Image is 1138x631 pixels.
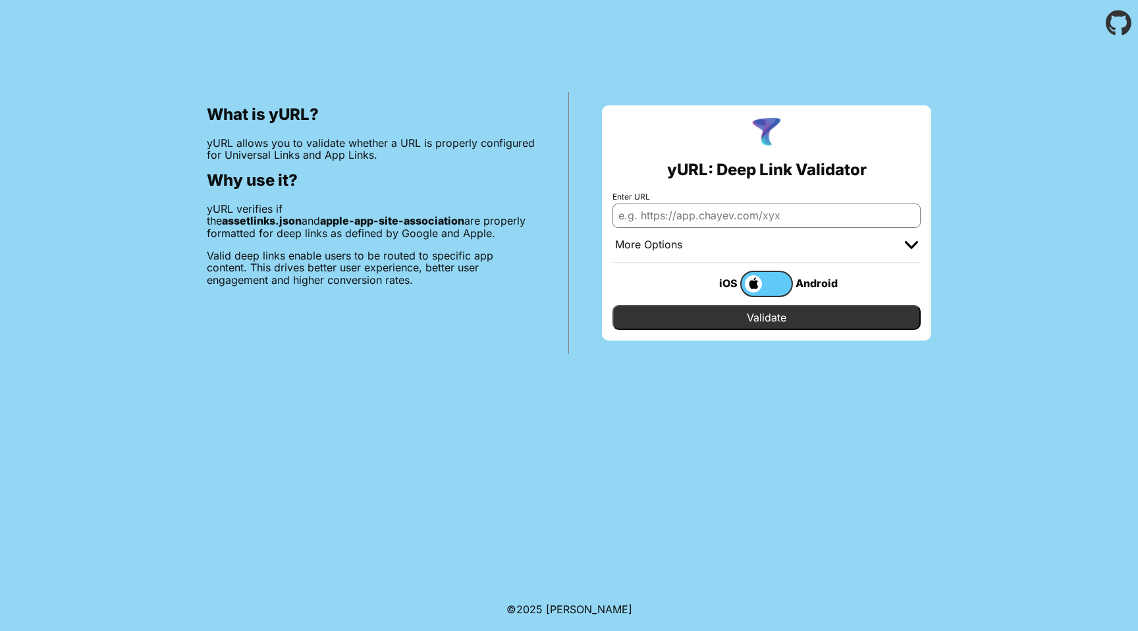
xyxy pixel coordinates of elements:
div: iOS [688,275,740,292]
h2: yURL: Deep Link Validator [667,161,867,179]
p: Valid deep links enable users to be routed to specific app content. This drives better user exper... [207,250,535,286]
div: More Options [615,238,682,252]
p: yURL verifies if the and are properly formatted for deep links as defined by Google and Apple. [207,203,535,239]
b: assetlinks.json [222,214,302,227]
div: Android [793,275,846,292]
a: Michael Ibragimchayev's Personal Site [546,603,632,616]
input: Validate [612,305,921,330]
footer: © [506,588,632,631]
img: chevron [905,241,918,249]
label: Enter URL [612,192,921,202]
h2: Why use it? [207,171,535,190]
h2: What is yURL? [207,105,535,124]
span: 2025 [516,603,543,616]
b: apple-app-site-association [320,214,464,227]
input: e.g. https://app.chayev.com/xyx [612,204,921,227]
img: yURL Logo [749,116,784,150]
p: yURL allows you to validate whether a URL is properly configured for Universal Links and App Links. [207,137,535,161]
